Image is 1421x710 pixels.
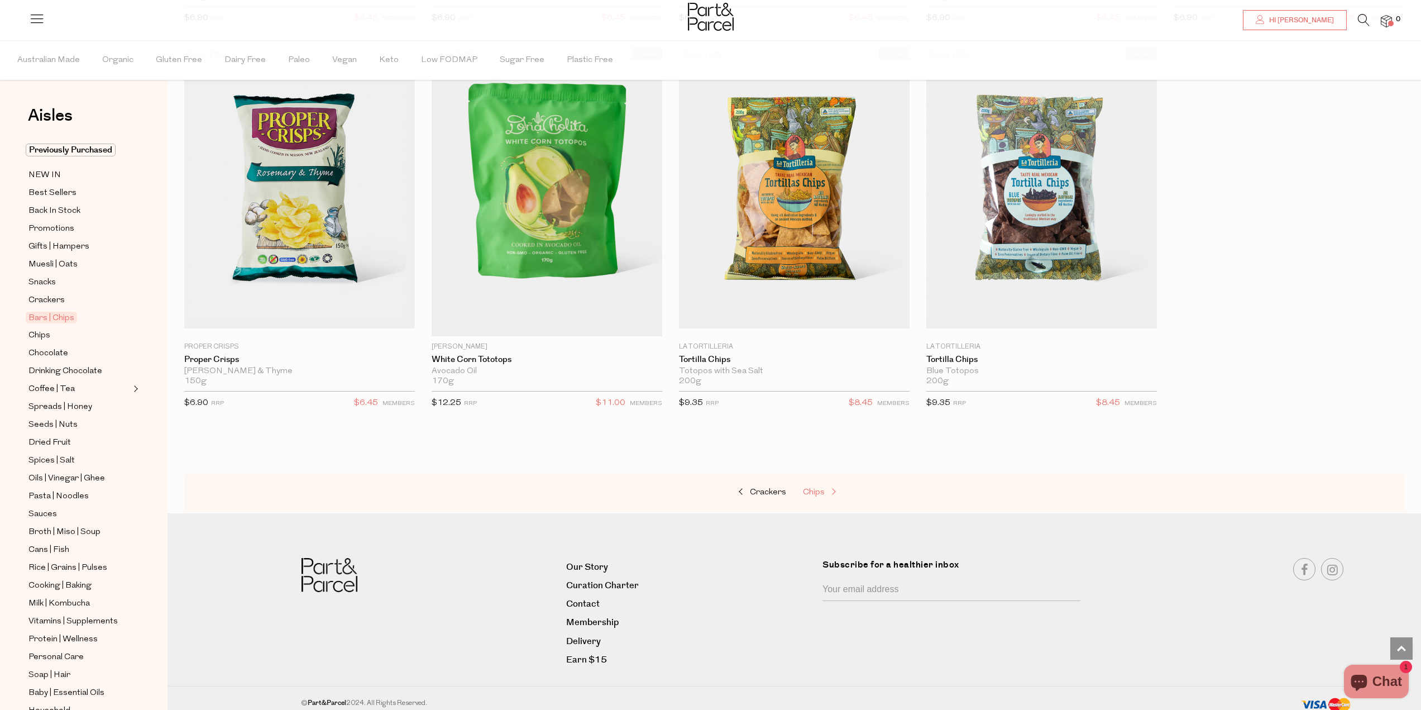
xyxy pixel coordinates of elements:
span: Snacks [28,276,56,289]
a: Muesli | Oats [28,258,130,271]
span: Sugar Free [500,41,544,80]
div: [PERSON_NAME] & Thyme [184,366,415,377]
a: White Corn Tototops [432,355,662,365]
a: Vitamins | Supplements [28,614,130,628]
a: Cans | Fish [28,543,130,557]
a: Contact [566,597,814,612]
a: Snacks [28,275,130,289]
a: Sauces [28,507,130,521]
span: Paleo [288,41,310,80]
span: Pasta | Noodles [28,490,89,503]
a: Drinking Chocolate [28,364,130,378]
a: Our Story [566,560,814,575]
span: Baby | Essential Oils [28,687,104,700]
span: Gluten Free [156,41,202,80]
a: Gifts | Hampers [28,240,130,254]
a: Rice | Grains | Pulses [28,561,130,575]
span: Keto [379,41,399,80]
span: Plastic Free [567,41,613,80]
a: NEW IN [28,168,130,182]
span: Crackers [750,488,786,497]
span: 200g [926,377,949,387]
small: MEMBERS [877,401,910,407]
span: Vegan [332,41,357,80]
div: Totopos with Sea Salt [679,366,910,377]
span: Cans | Fish [28,544,69,557]
span: Rice | Grains | Pulses [28,561,107,575]
a: Dried Fruit [28,436,130,450]
span: Australian Made [17,41,80,80]
a: Proper Crisps [184,355,415,365]
span: Muesli | Oats [28,258,78,271]
a: Earn $15 [566,652,814,668]
a: Cooking | Baking [28,579,130,593]
a: Seeds | Nuts [28,418,130,432]
span: Dried Fruit [28,436,71,450]
a: 0 [1381,15,1392,27]
a: Broth | Miso | Soup [28,525,130,539]
span: $9.35 [679,399,703,407]
span: 200g [679,377,701,387]
span: Crackers [28,294,65,307]
button: Expand/Collapse Coffee | Tea [131,382,138,395]
span: Bars | Chips [26,312,77,323]
b: Part&Parcel [308,698,346,708]
span: Organic [102,41,133,80]
a: Baby | Essential Oils [28,686,130,700]
span: Chips [803,488,825,497]
div: Blue Totopos [926,366,1157,377]
p: [PERSON_NAME] [432,342,662,352]
div: © 2024. All Rights Reserved. [302,698,1112,709]
a: Crackers [674,485,786,500]
small: RRP [211,401,224,407]
span: Vitamins | Supplements [28,615,118,628]
span: Chips [28,329,50,342]
img: Part&Parcel [688,3,734,31]
span: Cooking | Baking [28,579,92,593]
input: Your email address [822,580,1080,601]
a: Curation Charter [566,578,814,593]
a: Promotions [28,222,130,236]
a: Chips [803,485,915,500]
span: Dairy Free [224,41,266,80]
div: Avocado Oil [432,366,662,377]
p: La Tortilleria [679,342,910,352]
span: Oils | Vinegar | Ghee [28,472,105,485]
a: Protein | Wellness [28,632,130,646]
img: Proper Crisps [184,56,415,328]
img: Part&Parcel [302,558,357,592]
small: RRP [953,401,966,407]
a: Previously Purchased [28,144,130,157]
img: Tortilla Chips [679,56,910,328]
img: White Corn Tototops [432,48,662,336]
span: $6.90 [184,399,208,407]
span: Hi [PERSON_NAME] [1266,16,1334,25]
small: MEMBERS [382,401,415,407]
a: Aisles [28,107,73,135]
span: Seeds | Nuts [28,418,78,432]
span: Sauces [28,508,57,521]
a: Membership [566,615,814,630]
a: Chocolate [28,346,130,360]
small: RRP [706,401,719,407]
p: La Tortilleria [926,342,1157,352]
span: Promotions [28,222,74,236]
small: MEMBERS [630,401,662,407]
span: Low FODMAP [421,41,477,80]
a: Hi [PERSON_NAME] [1243,10,1347,30]
a: Spreads | Honey [28,400,130,414]
span: Personal Care [28,651,84,664]
span: $9.35 [926,399,950,407]
a: Coffee | Tea [28,382,130,396]
span: Protein | Wellness [28,633,98,646]
inbox-online-store-chat: Shopify online store chat [1341,665,1412,701]
a: Back In Stock [28,204,130,218]
a: Soap | Hair [28,668,130,682]
a: Pasta | Noodles [28,489,130,503]
a: Milk | Kombucha [28,597,130,611]
span: $8.45 [849,396,873,411]
span: 0 [1393,15,1403,25]
label: Subscribe for a healthier inbox [822,558,1087,580]
a: Chips [28,328,130,342]
span: Previously Purchased [26,144,116,156]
